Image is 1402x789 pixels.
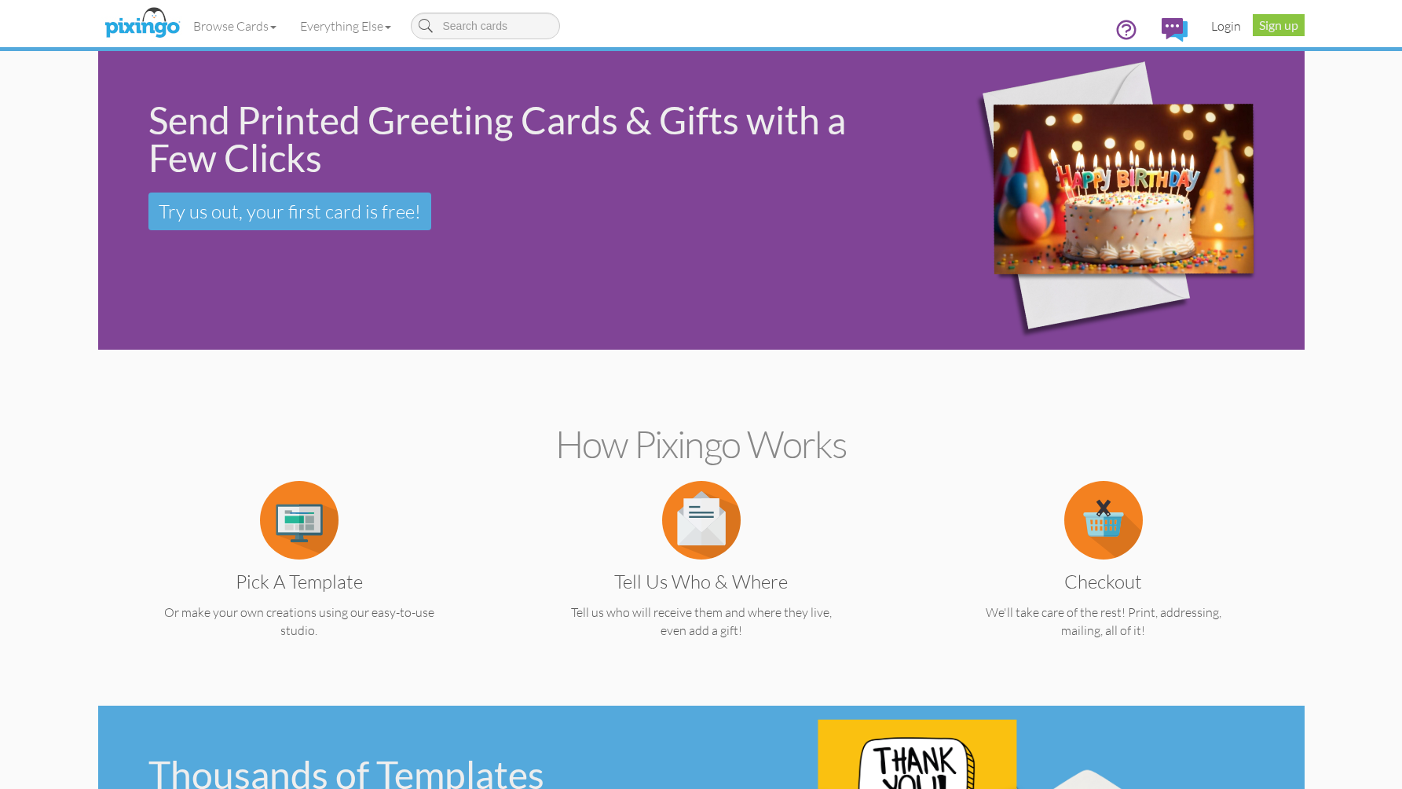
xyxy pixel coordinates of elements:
p: We'll take care of the rest! Print, addressing, mailing, all of it! [933,604,1274,640]
img: comments.svg [1162,18,1188,42]
a: Checkout We'll take care of the rest! Print, addressing, mailing, all of it! [933,511,1274,640]
a: Pick a Template Or make your own creations using our easy-to-use studio. [129,511,470,640]
h3: Tell us Who & Where [543,571,860,592]
img: item.alt [1064,481,1143,560]
h3: Checkout [945,571,1262,592]
input: Search cards [411,13,560,39]
p: Or make your own creations using our easy-to-use studio. [129,604,470,640]
a: Sign up [1253,14,1305,36]
h2: How Pixingo works [126,424,1277,465]
span: Try us out, your first card is free! [159,200,421,223]
a: Everything Else [288,6,403,46]
p: Tell us who will receive them and where they live, even add a gift! [531,604,872,640]
a: Tell us Who & Where Tell us who will receive them and where they live, even add a gift! [531,511,872,640]
img: pixingo logo [101,4,184,43]
img: 756575c7-7eac-4d68-b443-8019490cf74f.png [915,29,1294,372]
img: item.alt [662,481,741,560]
a: Browse Cards [181,6,288,46]
h3: Pick a Template [141,571,458,592]
a: Try us out, your first card is free! [148,193,431,230]
img: item.alt [260,481,339,560]
a: Login [1199,6,1253,46]
div: Send Printed Greeting Cards & Gifts with a Few Clicks [148,101,890,177]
